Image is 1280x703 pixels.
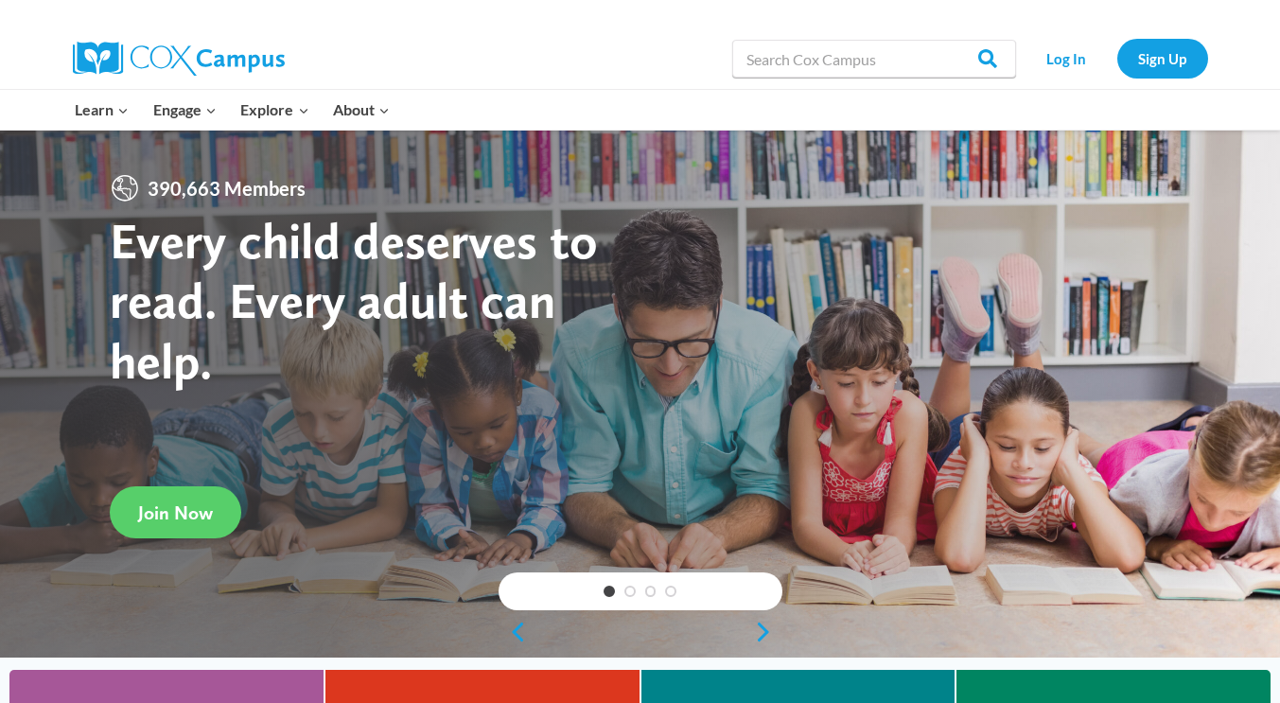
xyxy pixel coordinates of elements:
[110,210,598,391] strong: Every child deserves to read. Every adult can help.
[140,173,313,203] span: 390,663 Members
[63,90,402,130] nav: Primary Navigation
[732,40,1016,78] input: Search Cox Campus
[110,486,241,538] a: Join Now
[75,97,129,122] span: Learn
[240,97,308,122] span: Explore
[499,621,527,643] a: previous
[138,501,213,524] span: Join Now
[665,586,676,597] a: 4
[1026,39,1208,78] nav: Secondary Navigation
[645,586,657,597] a: 3
[604,586,615,597] a: 1
[1026,39,1108,78] a: Log In
[499,613,782,651] div: content slider buttons
[73,42,285,76] img: Cox Campus
[333,97,390,122] span: About
[1117,39,1208,78] a: Sign Up
[624,586,636,597] a: 2
[153,97,217,122] span: Engage
[754,621,782,643] a: next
